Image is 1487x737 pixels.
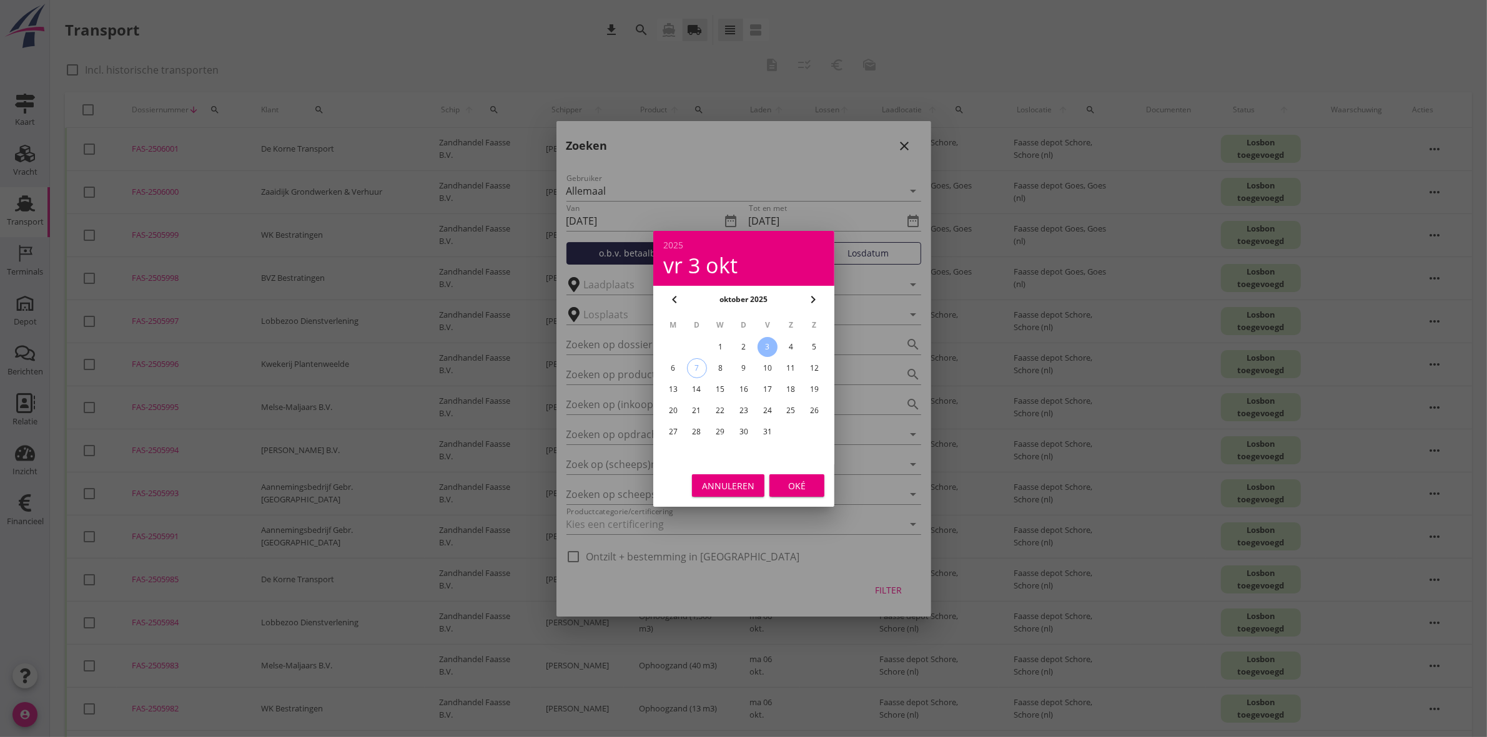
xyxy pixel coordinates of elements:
button: 19 [804,379,824,399]
button: 7 [686,358,706,378]
button: 30 [733,422,753,442]
div: Annuleren [702,479,754,492]
button: 16 [733,379,753,399]
button: 15 [710,379,730,399]
i: chevron_right [806,292,821,307]
button: 29 [710,422,730,442]
button: 1 [710,337,730,357]
th: D [733,315,755,336]
button: 25 [781,401,801,421]
th: V [756,315,778,336]
th: D [685,315,708,336]
button: 17 [757,379,777,399]
button: 2 [733,337,753,357]
button: 14 [686,379,706,399]
button: 11 [781,358,801,378]
div: vr 3 okt [663,255,824,276]
th: W [709,315,731,336]
button: 5 [804,337,824,357]
button: 28 [686,422,706,442]
div: Oké [779,479,814,492]
button: oktober 2025 [716,290,771,309]
button: 27 [663,422,683,442]
button: 20 [663,401,683,421]
button: 4 [781,337,801,357]
button: 8 [710,358,730,378]
button: 18 [781,379,801,399]
div: 7 [687,359,706,378]
button: 10 [757,358,777,378]
th: Z [803,315,826,336]
button: 24 [757,401,777,421]
button: 6 [663,358,683,378]
th: M [662,315,684,336]
button: Annuleren [692,474,764,497]
button: 9 [733,358,753,378]
button: 21 [686,401,706,421]
div: 2025 [663,241,824,250]
button: 22 [710,401,730,421]
button: 31 [757,422,777,442]
button: Oké [769,474,824,497]
button: 13 [663,379,683,399]
button: 12 [804,358,824,378]
button: 23 [733,401,753,421]
button: 3 [757,337,777,357]
button: 26 [804,401,824,421]
th: Z [779,315,802,336]
i: chevron_left [667,292,682,307]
